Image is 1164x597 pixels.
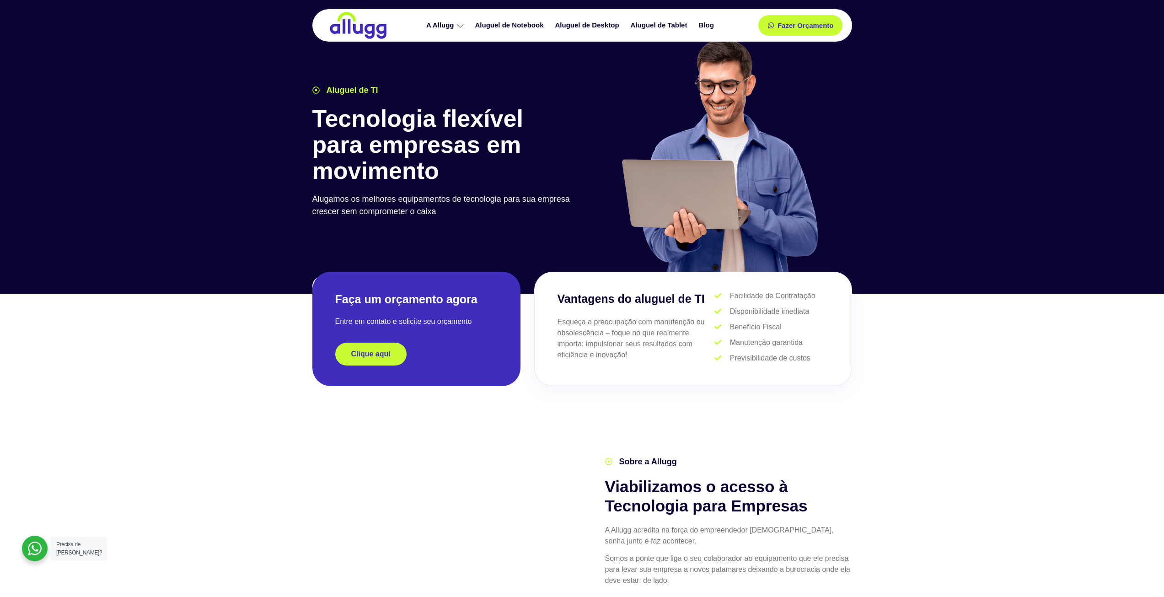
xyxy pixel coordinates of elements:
[335,292,498,307] h2: Faça um orçamento agora
[728,337,803,348] span: Manutenção garantida
[558,290,715,308] h3: Vantagens do aluguel de TI
[335,316,498,327] p: Entre em contato e solicite seu orçamento
[728,322,782,333] span: Benefício Fiscal
[605,553,852,586] p: Somos a ponte que liga o seu colaborador ao equipamento que ele precisa para levar sua empresa a ...
[728,353,810,364] span: Previsibilidade de custos
[778,22,834,29] span: Fazer Orçamento
[312,106,578,184] h1: Tecnologia flexível para empresas em movimento
[758,15,843,36] a: Fazer Orçamento
[626,17,694,33] a: Aluguel de Tablet
[422,17,471,33] a: A Allugg
[56,541,102,556] span: Precisa de [PERSON_NAME]?
[335,343,407,366] a: Clique aqui
[471,17,551,33] a: Aluguel de Notebook
[694,17,720,33] a: Blog
[351,350,391,358] span: Clique aqui
[728,306,809,317] span: Disponibilidade imediata
[312,193,578,218] p: Alugamos os melhores equipamentos de tecnologia para sua empresa crescer sem comprometer o caixa
[324,84,378,97] span: Aluguel de TI
[605,477,852,516] h2: Viabilizamos o acesso à Tecnologia para Empresas
[617,456,677,468] span: Sobre a Allugg
[551,17,626,33] a: Aluguel de Desktop
[558,317,715,360] p: Esqueça a preocupação com manutenção ou obsolescência – foque no que realmente importa: impulsion...
[728,290,815,301] span: Facilidade de Contratação
[328,11,388,39] img: locação de TI é Allugg
[605,525,852,547] p: A Allugg acredita na força do empreendedor [DEMOGRAPHIC_DATA], sonha junto e faz acontecer.
[618,38,820,272] img: aluguel de ti para startups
